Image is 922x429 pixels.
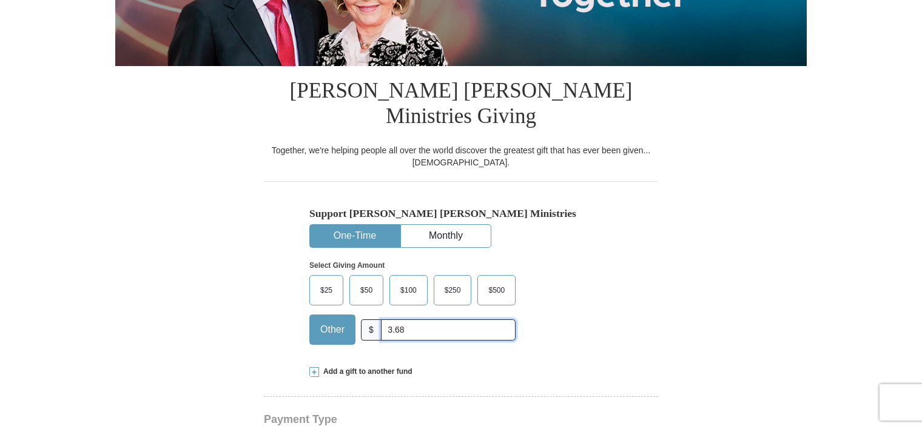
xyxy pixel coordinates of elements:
span: $ [361,319,382,341]
span: $100 [394,281,423,299]
span: Other [314,321,351,339]
h5: Support [PERSON_NAME] [PERSON_NAME] Ministries [309,207,613,220]
div: Together, we're helping people all over the world discover the greatest gift that has ever been g... [264,144,658,168]
span: $25 [314,281,338,299]
span: $250 [439,281,467,299]
span: $50 [354,281,379,299]
h4: Payment Type [264,414,658,424]
h1: [PERSON_NAME] [PERSON_NAME] Ministries Giving [264,66,658,144]
strong: Select Giving Amount [309,261,385,270]
button: Monthly [401,225,491,247]
button: One-Time [310,225,400,247]
input: Other Amount [381,319,516,341]
span: $500 [482,281,511,299]
span: Add a gift to another fund [319,367,412,377]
